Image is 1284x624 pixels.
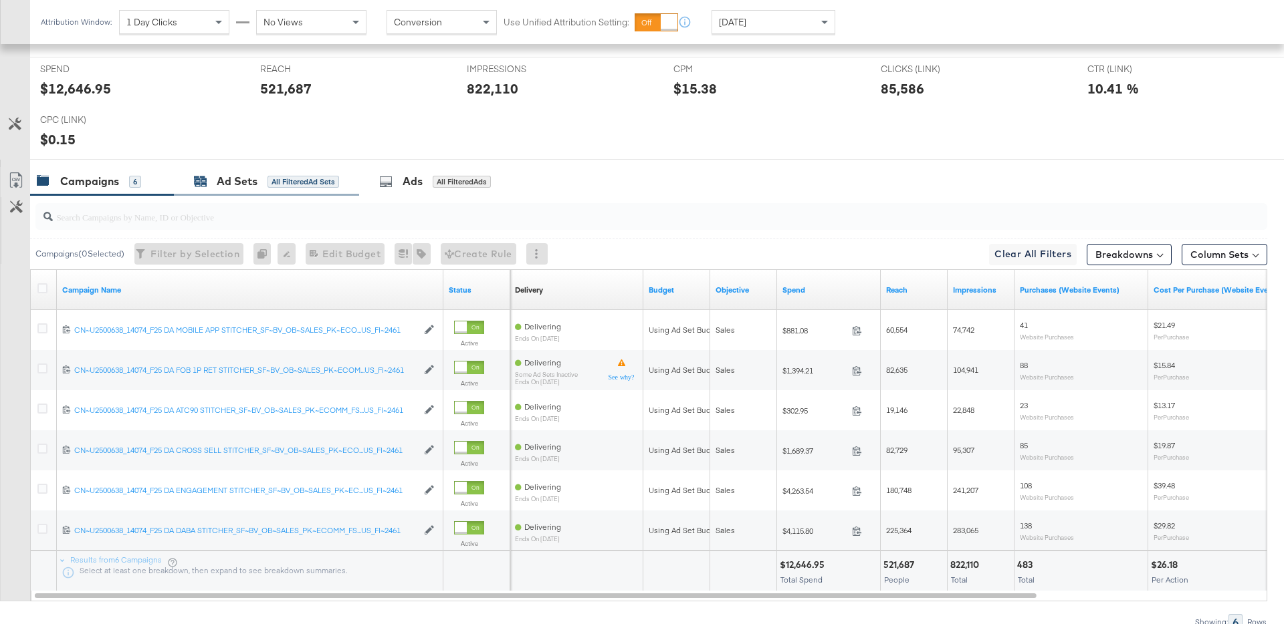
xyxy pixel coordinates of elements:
[881,79,924,98] div: 85,586
[263,16,303,28] span: No Views
[454,459,484,468] label: Active
[886,365,907,375] span: 82,635
[886,485,912,495] span: 180,748
[716,405,735,415] span: Sales
[1018,575,1035,585] span: Total
[782,526,847,536] span: $4,115.80
[454,339,484,347] label: Active
[40,130,76,149] div: $0.15
[716,365,735,375] span: Sales
[1017,559,1037,571] div: 483
[953,285,1009,295] a: The number of times your ad was served. On mobile apps an ad is counted as served the first time ...
[881,63,981,75] span: CLICKS (LINK)
[649,405,723,416] div: Using Ad Set Budget
[1154,413,1189,421] sub: Per Purchase
[782,486,847,496] span: $4,263.54
[524,482,561,492] span: Delivering
[394,16,442,28] span: Conversion
[780,559,829,571] div: $12,646.95
[454,379,484,387] label: Active
[1020,493,1074,501] sub: Website Purchases
[782,365,847,375] span: $1,394.21
[40,79,111,98] div: $12,646.95
[53,198,1154,224] input: Search Campaigns by Name, ID or Objective
[40,63,140,75] span: SPEND
[1020,413,1074,421] sub: Website Purchases
[515,335,561,342] sub: ends on [DATE]
[953,365,978,375] span: 104,941
[1154,493,1189,501] sub: Per Purchase
[649,445,723,456] div: Using Ad Set Budget
[1154,373,1189,381] sub: Per Purchase
[60,174,119,189] div: Campaigns
[524,321,561,331] span: Delivering
[716,325,735,335] span: Sales
[524,522,561,532] span: Delivering
[780,575,823,585] span: Total Spend
[1020,320,1028,330] span: 41
[782,285,875,295] a: The total amount spent to date.
[1020,333,1074,341] sub: Website Purchases
[994,246,1071,263] span: Clear All Filters
[40,114,140,126] span: CPC (LINK)
[260,79,312,98] div: 521,687
[467,79,518,98] div: 822,110
[1182,244,1267,265] button: Column Sets
[74,485,417,496] div: CN~U2500638_14074_F25 DA ENGAGEMENT STITCHER_SF~BV_OB~SALES_PK~EC...US_FI~2461
[886,445,907,455] span: 82,729
[719,16,746,28] span: [DATE]
[886,525,912,535] span: 225,364
[951,575,968,585] span: Total
[1154,320,1175,330] span: $21.49
[433,176,491,188] div: All Filtered Ads
[515,378,578,385] sub: ends on [DATE]
[74,365,417,376] a: CN~U2500638_14074_F25 DA FOB 1P RET STITCHER_SF~BV_OB~SALES_PK~ECOM...US_FI~2461
[403,174,423,189] div: Ads
[74,405,417,416] a: CN~U2500638_14074_F25 DA ATC90 STITCHER_SF~BV_OB~SALES_PK~ECOMM_FS...US_FI~2461
[950,559,983,571] div: 822,110
[1154,453,1189,461] sub: Per Purchase
[649,325,723,335] div: Using Ad Set Budget
[126,16,177,28] span: 1 Day Clicks
[1020,533,1074,541] sub: Website Purchases
[515,455,561,462] sub: ends on [DATE]
[782,325,847,335] span: $881.08
[716,285,772,295] a: Your campaign's objective.
[1020,480,1032,490] span: 108
[673,79,717,98] div: $15.38
[1087,63,1188,75] span: CTR (LINK)
[1151,559,1182,571] div: $26.18
[1020,400,1028,410] span: 23
[1154,480,1175,490] span: $39.48
[1087,244,1172,265] button: Breakdowns
[989,244,1077,265] button: Clear All Filters
[1087,79,1139,98] div: 10.41 %
[1020,453,1074,461] sub: Website Purchases
[217,174,257,189] div: Ad Sets
[454,419,484,428] label: Active
[1154,440,1175,450] span: $19.87
[515,495,561,502] sub: ends on [DATE]
[782,406,847,416] span: $302.95
[74,525,417,536] div: CN~U2500638_14074_F25 DA DABA STITCHER_SF~BV_OB~SALES_PK~ECOMM_FS...US_FI~2461
[1154,333,1189,341] sub: Per Purchase
[74,325,417,336] a: CN~U2500638_14074_F25 DA MOBILE APP STITCHER_SF~BV_OB~SALES_PK~ECO...US_FI~2461
[953,525,978,535] span: 283,065
[74,445,417,456] div: CN~U2500638_14074_F25 DA CROSS SELL STITCHER_SF~BV_OB~SALES_PK~ECO...US_FI~2461
[649,525,723,536] div: Using Ad Set Budget
[883,559,918,571] div: 521,687
[1020,360,1028,370] span: 88
[515,285,543,295] div: Delivery
[74,445,417,456] a: CN~U2500638_14074_F25 DA CROSS SELL STITCHER_SF~BV_OB~SALES_PK~ECO...US_FI~2461
[1154,360,1175,370] span: $15.84
[454,499,484,508] label: Active
[253,243,278,265] div: 0
[35,248,124,260] div: Campaigns ( 0 Selected)
[953,325,974,335] span: 74,742
[1020,520,1032,530] span: 138
[515,371,578,378] sub: Some Ad Sets Inactive
[467,63,567,75] span: IMPRESSIONS
[524,442,561,452] span: Delivering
